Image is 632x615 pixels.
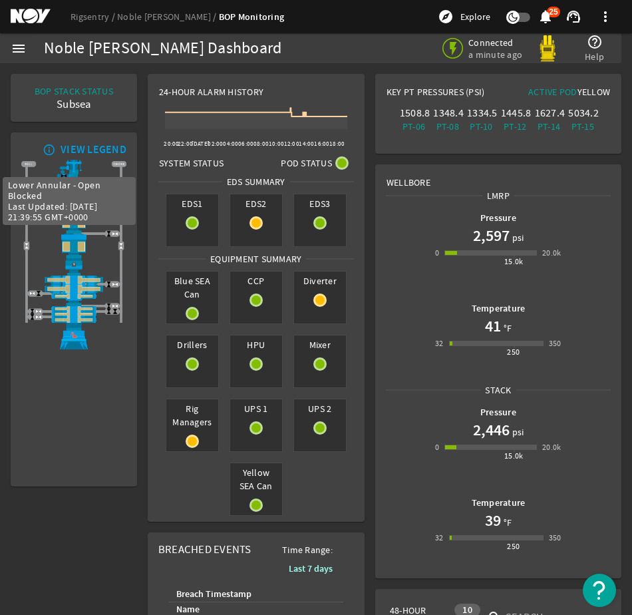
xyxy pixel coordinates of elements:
[208,140,223,148] text: 02:00
[21,209,126,234] img: UpperAnnularOpenBlock.png
[112,308,118,314] img: ValveClose.png
[535,106,563,120] div: 1627.4
[166,194,218,213] span: EDS1
[222,175,290,188] span: EDS SUMMARY
[468,49,525,61] span: a minute ago
[106,282,112,288] img: ValveClose.png
[542,441,561,454] div: 20.0k
[269,140,284,148] text: 10:00
[21,258,126,276] img: RiserConnectorUnknownBlock.png
[11,41,27,57] mat-icon: menu
[230,463,282,495] span: Yellow SEA Can
[528,86,577,98] span: Active Pod
[21,317,126,322] img: PipeRamOpenBlock.png
[432,6,496,27] button: Explore
[112,231,118,237] img: ValveOpen.png
[468,37,525,49] span: Connected
[589,1,621,33] button: more_vert
[538,9,553,25] mat-icon: notifications
[230,399,282,418] span: UPS 1
[206,252,306,266] span: Equipment Summary
[289,562,333,575] b: Last 7 days
[219,11,285,23] a: BOP Monitoring
[501,106,530,120] div: 1445.8
[510,425,524,439] span: psi
[299,140,314,148] text: 14:00
[283,140,299,148] text: 12:00
[230,335,282,354] span: HPU
[485,315,501,337] h1: 41
[106,231,112,237] img: ValveClose.png
[400,120,428,133] div: PT-06
[174,587,333,602] div: Breach Timestamp
[29,290,35,296] img: ValveOpen.png
[118,243,124,249] img: Valve2Open.png
[230,272,282,290] span: CCP
[294,335,346,354] span: Mixer
[176,587,251,602] div: Breach Timestamp
[501,120,530,133] div: PT-12
[61,143,126,156] div: VIEW LEGEND
[472,497,526,509] b: Temperature
[538,10,552,24] button: 25
[507,540,520,553] div: 250
[435,246,439,260] div: 0
[482,189,514,202] span: LMRP
[549,337,561,350] div: 350
[585,50,604,63] span: Help
[501,516,512,529] span: °F
[480,383,516,397] span: Stack
[480,406,516,419] b: Pressure
[166,335,218,354] span: Drillers
[433,120,462,133] div: PT-08
[166,399,218,431] span: Rig Managers
[294,272,346,290] span: Diverter
[542,246,561,260] div: 20.0k
[159,156,224,170] span: System Status
[112,282,118,288] img: ValveOpen.png
[117,11,219,23] a: Noble [PERSON_NAME]
[29,314,35,320] img: ValveClose.png
[501,321,512,335] span: °F
[106,303,112,309] img: ValveClose.png
[230,194,282,213] span: EDS2
[577,86,611,98] span: Yellow
[35,85,113,98] div: BOP STACK STATUS
[271,543,343,556] span: Time Range:
[223,140,238,148] text: 04:00
[191,140,210,148] text: [DATE]
[106,308,112,314] img: ValveClose.png
[568,120,597,133] div: PT-15
[504,255,524,268] div: 15.0k
[294,194,346,213] span: EDS3
[35,290,41,296] img: ValveClose.png
[238,140,253,148] text: 06:00
[21,323,126,349] img: WellheadConnectorUnlock.png
[376,165,621,189] div: Wellbore
[294,399,346,418] span: UPS 2
[71,11,117,23] a: Rigsentry
[29,308,35,314] img: ValveClose.png
[400,106,428,120] div: 1508.8
[158,542,251,556] span: Breached Events
[460,10,490,23] span: Explore
[21,276,126,284] img: ShearRamOpenBlock.png
[159,85,263,99] span: 24-Hour Alarm History
[178,140,193,148] text: 22:00
[314,140,329,148] text: 16:00
[21,306,126,311] img: PipeRamOpenBlock.png
[485,510,501,531] h1: 39
[21,284,126,293] img: ShearRamOpenBlock.png
[435,531,444,544] div: 32
[329,140,345,148] text: 18:00
[23,243,29,249] img: Valve2Open.png
[44,42,281,55] div: Noble [PERSON_NAME] Dashboard
[510,231,524,244] span: psi
[21,311,126,317] img: PipeRamOpenBlock.png
[507,345,520,359] div: 250
[164,140,179,148] text: 20:00
[61,173,67,179] img: Valve2Close.png
[504,449,524,463] div: 15.0k
[387,85,498,104] div: Key PT Pressures (PSI)
[21,234,126,258] img: LowerAnnularOpenBlock.png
